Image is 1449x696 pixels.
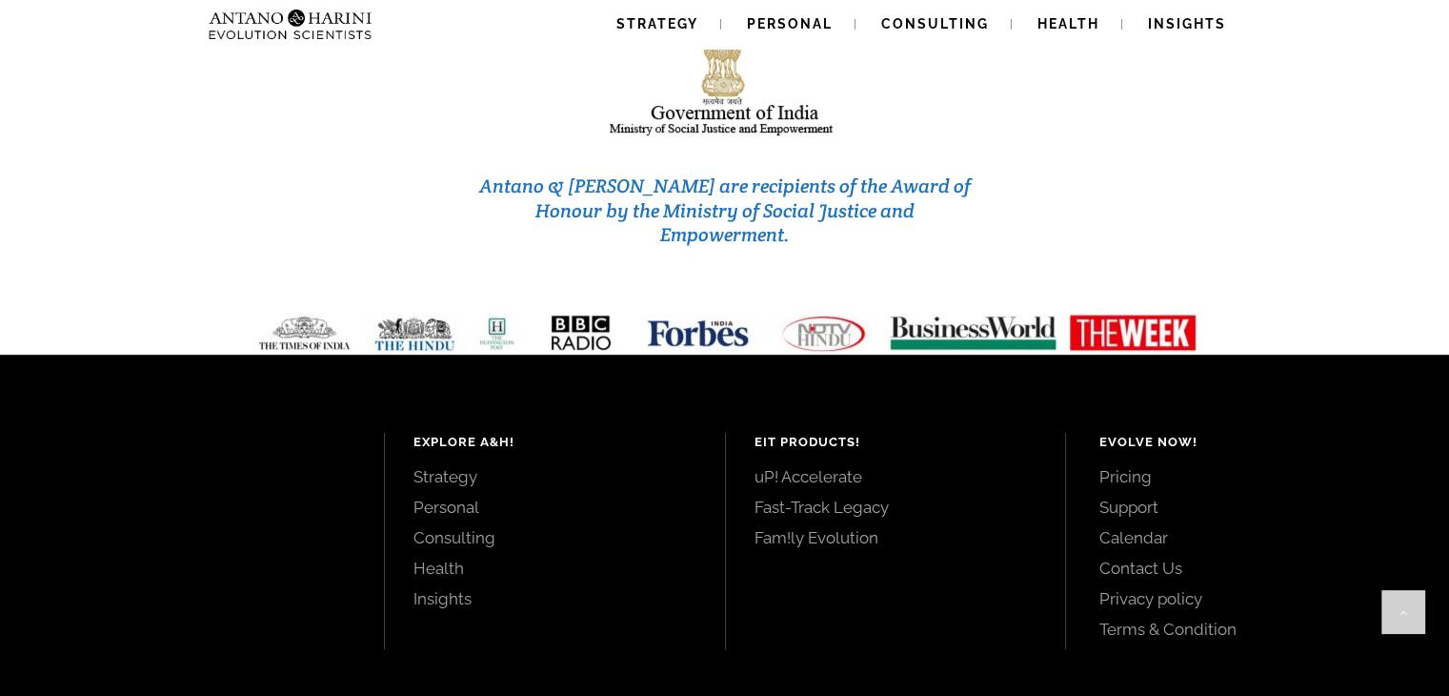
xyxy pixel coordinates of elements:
[1099,619,1406,640] a: Terms & Condition
[755,433,1037,452] h4: EIT Products!
[1037,16,1099,31] span: Health
[413,558,696,579] a: Health
[413,527,696,548] a: Consulting
[1099,433,1406,452] h4: Evolve Now!
[616,16,698,31] span: Strategy
[1099,527,1406,548] a: Calendar
[755,497,1037,518] a: Fast-Track Legacy
[473,174,976,248] h3: Antano & [PERSON_NAME] are recipients of the Award of Honour by the Ministry of Social Justice an...
[413,497,696,518] a: Personal
[1099,558,1406,579] a: Contact Us
[1099,497,1406,518] a: Support
[413,588,696,609] a: Insights
[1099,466,1406,487] a: Pricing
[413,466,696,487] a: Strategy
[1148,16,1226,31] span: Insights
[755,527,1037,548] a: Fam!ly Evolution
[881,16,989,31] span: Consulting
[237,314,1213,353] img: Media-Strip
[747,16,833,31] span: Personal
[1099,588,1406,609] a: Privacy policy
[608,17,842,140] img: india-logo1
[413,433,696,452] h4: Explore A&H!
[755,466,1037,487] a: uP! Accelerate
